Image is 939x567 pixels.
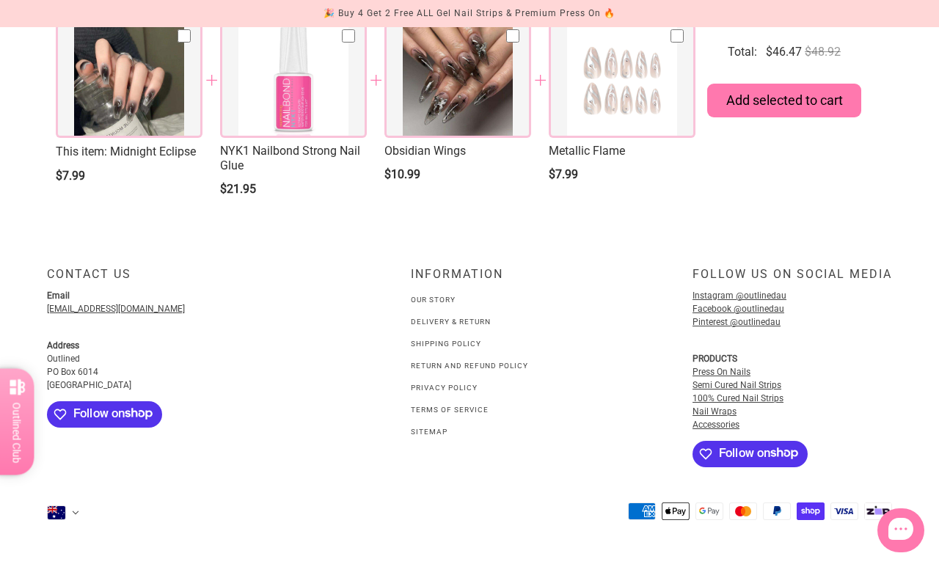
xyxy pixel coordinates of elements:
span: $48.92 [805,45,841,59]
div: Total : [728,44,757,60]
a: This item: Midnight Eclipse [56,144,202,160]
div: 🎉 Buy 4 Get 2 Free ALL Gel Nail Strips & Premium Press On 🔥 [324,6,615,21]
a: Shipping Policy [411,340,481,348]
p: Outlined PO Box 6014 [GEOGRAPHIC_DATA] [47,339,313,392]
span: $7.99 [549,167,578,181]
span: $10.99 [384,167,420,181]
strong: PRODUCTS [693,354,737,364]
span: Add selected to cart [726,92,843,109]
a: Facebook @outlinedau [693,304,784,314]
a: Obsidian Wings [384,144,531,158]
a: Sitemap [411,428,447,436]
span: $21.95 [220,182,256,196]
a: Terms of Service [411,406,489,414]
a: Privacy Policy [411,384,478,392]
img: “zip [864,502,892,520]
a: Our Story [411,296,456,304]
span: $7.99 [56,169,85,183]
a: 100% Cured Nail Strips [693,393,783,403]
a: Return and Refund Policy [411,362,528,370]
strong: Email [47,290,70,301]
span: This item : [56,145,110,158]
a: Instagram @outlinedau [693,290,786,301]
a: Accessories [693,420,739,430]
span: $46.47 [766,44,802,60]
a: Delivery & Return [411,318,491,326]
a: Pinterest @outlinedau [693,317,781,327]
div: INFORMATION [411,268,528,293]
ul: Navigation [411,291,528,439]
span: Midnight Eclipse [56,144,202,160]
a: NYK1 Nailbond Strong Nail Glue [220,144,367,173]
a: Nail Wraps [693,406,737,417]
button: Australia [47,505,79,520]
div: Contact Us [47,268,313,293]
div: Follow us on social media [693,268,892,293]
a: Press On Nails [693,367,750,377]
a: Metallic Flame [549,144,695,158]
strong: Address [47,340,79,351]
a: [EMAIL_ADDRESS][DOMAIN_NAME] [47,304,185,314]
a: Semi Cured Nail Strips [693,380,781,390]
